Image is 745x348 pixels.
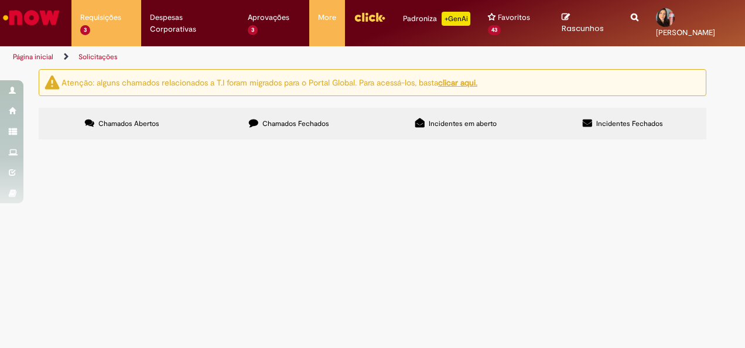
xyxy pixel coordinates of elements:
[262,119,329,128] span: Chamados Fechados
[354,8,385,26] img: click_logo_yellow_360x200.png
[150,12,230,35] span: Despesas Corporativas
[9,46,488,68] ul: Trilhas de página
[248,12,289,23] span: Aprovações
[13,52,53,62] a: Página inicial
[80,25,90,35] span: 3
[596,119,663,128] span: Incidentes Fechados
[442,12,470,26] p: +GenAi
[498,12,530,23] span: Favoritos
[488,25,501,35] span: 43
[61,77,477,88] ng-bind-html: Atenção: alguns chamados relacionados a T.I foram migrados para o Portal Global. Para acessá-los,...
[429,119,497,128] span: Incidentes em aberto
[248,25,258,35] span: 3
[1,6,61,29] img: ServiceNow
[80,12,121,23] span: Requisições
[318,12,336,23] span: More
[403,12,470,26] div: Padroniza
[98,119,159,128] span: Chamados Abertos
[562,12,613,34] a: Rascunhos
[656,28,715,37] span: [PERSON_NAME]
[438,77,477,88] a: clicar aqui.
[78,52,118,62] a: Solicitações
[562,23,604,34] span: Rascunhos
